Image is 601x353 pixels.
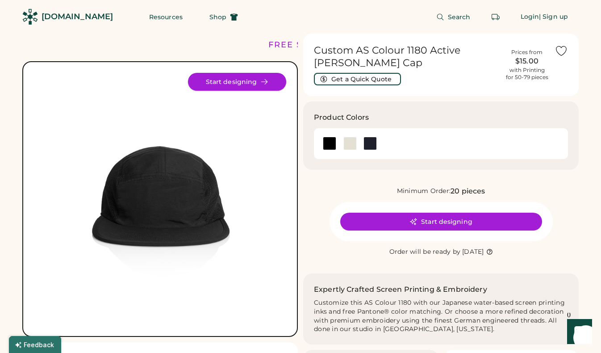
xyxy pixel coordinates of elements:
[314,112,369,123] h3: Product Colors
[314,73,401,85] button: Get a Quick Quote
[397,187,451,196] div: Minimum Order:
[559,313,597,351] iframe: Front Chat
[539,13,568,21] div: | Sign up
[42,11,113,22] div: [DOMAIN_NAME]
[314,298,568,334] div: Customize this AS Colour 1180 with our Japanese water-based screen printing inks and free Pantone...
[340,213,542,231] button: Start designing
[451,186,485,197] div: 20 pieces
[462,248,484,256] div: [DATE]
[389,248,461,256] div: Order will be ready by
[199,8,249,26] button: Shop
[188,73,286,91] button: Start designing
[34,73,286,325] img: AS Colour 1180 Product Image
[209,14,226,20] span: Shop
[505,56,549,67] div: $15.00
[138,8,193,26] button: Resources
[34,73,286,325] div: 1180 Style Image
[314,44,499,69] h1: Custom AS Colour 1180 Active [PERSON_NAME] Cap
[268,39,345,51] div: FREE SHIPPING
[511,49,543,56] div: Prices from
[426,8,481,26] button: Search
[521,13,539,21] div: Login
[487,8,505,26] button: Retrieve an order
[506,67,548,81] div: with Printing for 50-79 pieces
[314,284,487,295] h2: Expertly Crafted Screen Printing & Embroidery
[22,9,38,25] img: Rendered Logo - Screens
[448,14,471,20] span: Search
